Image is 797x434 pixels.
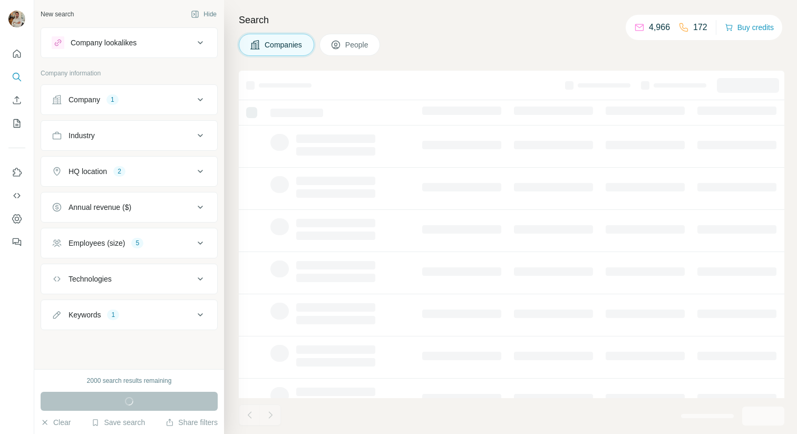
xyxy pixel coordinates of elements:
[69,274,112,284] div: Technologies
[41,302,217,327] button: Keywords1
[8,163,25,182] button: Use Surfe on LinkedIn
[107,310,119,320] div: 1
[166,417,218,428] button: Share filters
[106,95,119,104] div: 1
[41,266,217,292] button: Technologies
[41,9,74,19] div: New search
[8,209,25,228] button: Dashboard
[69,94,100,105] div: Company
[87,376,172,385] div: 2000 search results remaining
[41,87,217,112] button: Company1
[69,166,107,177] div: HQ location
[71,37,137,48] div: Company lookalikes
[41,417,71,428] button: Clear
[8,91,25,110] button: Enrich CSV
[8,67,25,86] button: Search
[725,20,774,35] button: Buy credits
[183,6,224,22] button: Hide
[113,167,125,176] div: 2
[41,30,217,55] button: Company lookalikes
[41,69,218,78] p: Company information
[69,130,95,141] div: Industry
[345,40,370,50] span: People
[8,233,25,252] button: Feedback
[8,186,25,205] button: Use Surfe API
[8,11,25,27] img: Avatar
[131,238,143,248] div: 5
[41,159,217,184] button: HQ location2
[41,123,217,148] button: Industry
[265,40,303,50] span: Companies
[69,202,131,213] div: Annual revenue ($)
[69,238,125,248] div: Employees (size)
[41,195,217,220] button: Annual revenue ($)
[239,13,784,27] h4: Search
[693,21,707,34] p: 172
[41,230,217,256] button: Employees (size)5
[8,114,25,133] button: My lists
[69,310,101,320] div: Keywords
[91,417,145,428] button: Save search
[8,44,25,63] button: Quick start
[649,21,670,34] p: 4,966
